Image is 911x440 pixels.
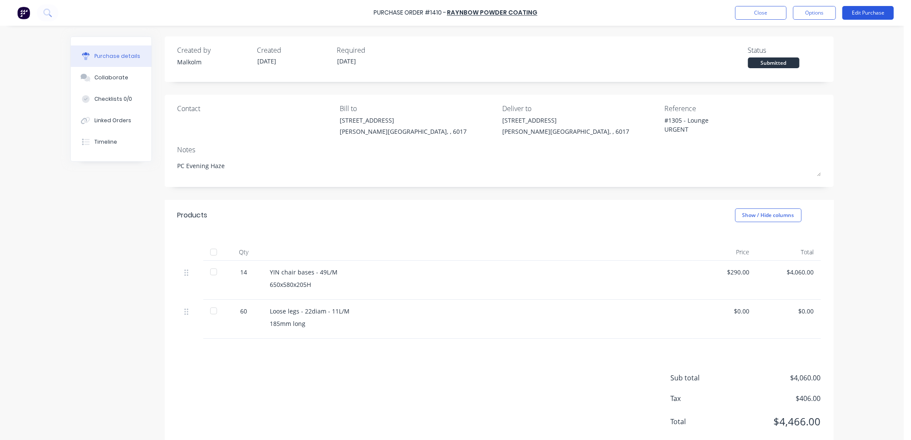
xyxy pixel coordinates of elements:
div: Reference [665,103,821,114]
div: [PERSON_NAME][GEOGRAPHIC_DATA], , 6017 [502,127,629,136]
div: Contact [178,103,334,114]
div: [STREET_ADDRESS] [502,116,629,125]
div: Bill to [340,103,496,114]
div: 185mm long [270,319,685,328]
button: Show / Hide columns [735,208,802,222]
div: Notes [178,145,821,155]
div: Products [178,210,208,220]
span: $4,060.00 [735,373,821,383]
span: Sub total [671,373,735,383]
a: raynbow powder coating [447,9,537,17]
span: $406.00 [735,393,821,404]
button: Purchase details [71,45,151,67]
div: 650x580x205H [270,280,685,289]
div: Submitted [748,57,799,68]
div: Loose legs - 22diam - 11L/M [270,307,685,316]
button: Collaborate [71,67,151,88]
span: Total [671,416,735,427]
button: Edit Purchase [842,6,894,20]
div: 14 [232,268,256,277]
div: Created [257,45,330,55]
div: Deliver to [502,103,658,114]
div: Timeline [94,138,117,146]
button: Close [735,6,787,20]
div: $0.00 [763,307,814,316]
div: [STREET_ADDRESS] [340,116,467,125]
div: Created by [178,45,250,55]
div: Status [748,45,821,55]
div: Purchase details [94,52,140,60]
div: Collaborate [94,74,128,81]
div: Qty [225,244,263,261]
div: $4,060.00 [763,268,814,277]
div: Purchase Order #1410 - [374,9,446,18]
textarea: #1305 - Lounge URGENT [665,116,772,135]
div: [PERSON_NAME][GEOGRAPHIC_DATA], , 6017 [340,127,467,136]
button: Linked Orders [71,110,151,131]
textarea: PC Evening Haze [178,157,821,176]
button: Options [793,6,836,20]
div: Price [692,244,757,261]
span: Tax [671,393,735,404]
div: Total [757,244,821,261]
div: $0.00 [699,307,750,316]
div: Required [337,45,410,55]
span: $4,466.00 [735,414,821,429]
div: YIN chair bases - 49L/M [270,268,685,277]
div: Checklists 0/0 [94,95,132,103]
button: Timeline [71,131,151,153]
button: Checklists 0/0 [71,88,151,110]
div: Linked Orders [94,117,131,124]
img: Factory [17,6,30,19]
div: 60 [232,307,256,316]
div: Malkolm [178,57,250,66]
div: $290.00 [699,268,750,277]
